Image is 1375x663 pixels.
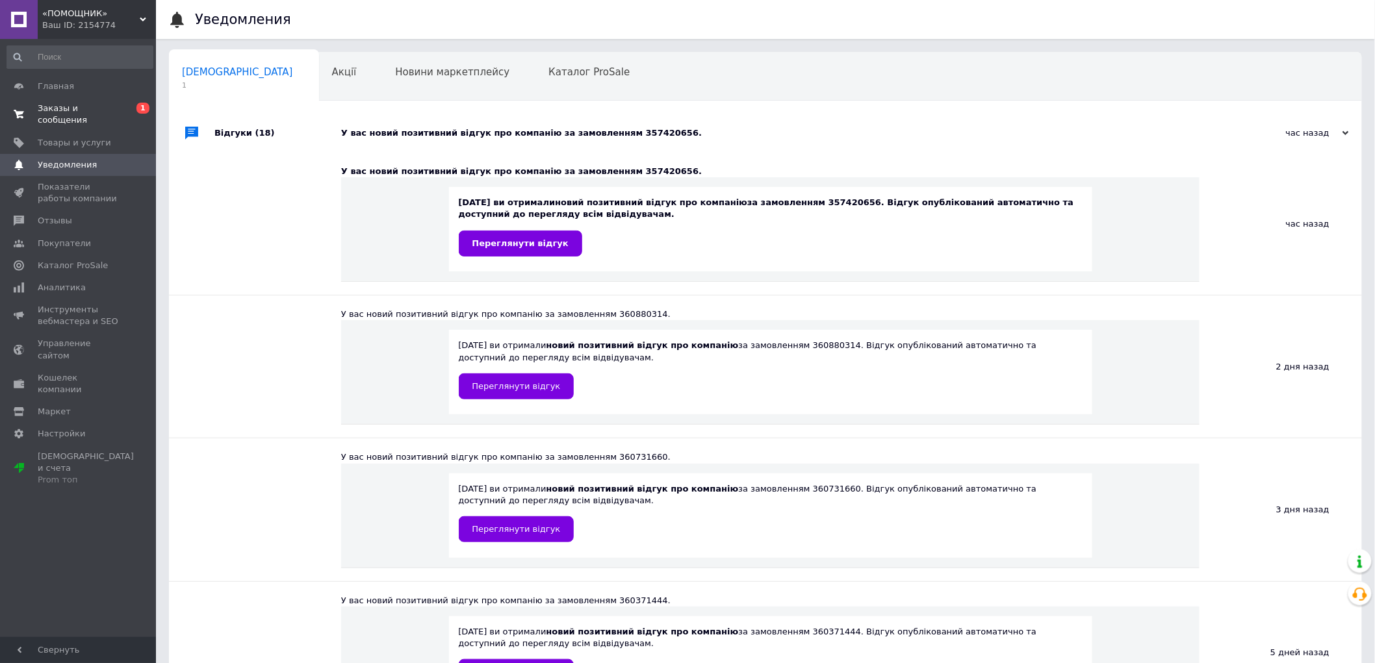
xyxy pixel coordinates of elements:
span: [DEMOGRAPHIC_DATA] и счета [38,451,134,486]
span: Акції [332,66,357,78]
div: Prom топ [38,474,134,486]
a: Переглянути відгук [459,231,582,256]
div: У вас новий позитивний відгук про компанію за замовленням 360371444. [341,595,1200,607]
span: Инструменты вебмастера и SEO [38,304,120,327]
div: У вас новий позитивний відгук про компанію за замовленням 357420656. [341,127,1219,139]
div: У вас новий позитивний відгук про компанію за замовленням 357420656. [341,166,1200,177]
span: «ПОМОЩНИК» [42,8,140,19]
span: Каталог ProSale [548,66,630,78]
div: [DATE] ви отримали за замовленням 360731660. Відгук опублікований автоматично та доступний до пер... [459,483,1083,542]
span: Показатели работы компании [38,181,120,205]
a: Переглянути відгук [459,373,574,399]
span: Настройки [38,428,85,440]
input: Поиск [6,45,153,69]
a: Переглянути відгук [459,516,574,542]
div: Ваш ID: 2154774 [42,19,156,31]
div: [DATE] ви отримали за замовленням 360880314. Відгук опублікований автоматично та доступний до пер... [459,340,1083,399]
span: Покупатели [38,238,91,249]
b: новий позитивний відгук про компанію [555,197,747,207]
span: Переглянути відгук [472,238,569,248]
div: 3 дня назад [1200,438,1362,581]
h1: Уведомления [195,12,291,27]
span: Отзывы [38,215,72,227]
div: Відгуки [214,114,341,153]
div: У вас новий позитивний відгук про компанію за замовленням 360731660. [341,451,1200,463]
div: [DATE] ви отримали за замовленням 357420656. Відгук опублікований автоматично та доступний до пер... [459,197,1083,256]
div: 2 дня назад [1200,295,1362,438]
span: (18) [255,128,275,138]
div: час назад [1219,127,1349,139]
div: час назад [1200,153,1362,295]
span: Заказы и сообщения [38,103,120,126]
span: 1 [182,81,293,90]
span: Переглянути відгук [472,524,561,534]
b: новий позитивний відгук про компанію [546,627,739,636]
span: Каталог ProSale [38,260,108,271]
span: 1 [136,103,149,114]
span: [DEMOGRAPHIC_DATA] [182,66,293,78]
b: новий позитивний відгук про компанію [546,340,739,350]
span: Главная [38,81,74,92]
span: Кошелек компании [38,372,120,395]
div: У вас новий позитивний відгук про компанію за замовленням 360880314. [341,308,1200,320]
b: новий позитивний відгук про компанію [546,484,739,494]
span: Маркет [38,406,71,418]
span: Товары и услуги [38,137,111,149]
span: Уведомления [38,159,97,171]
span: Аналитика [38,282,86,294]
span: Новини маркетплейсу [395,66,509,78]
span: Управление сайтом [38,338,120,361]
span: Переглянути відгук [472,381,561,391]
